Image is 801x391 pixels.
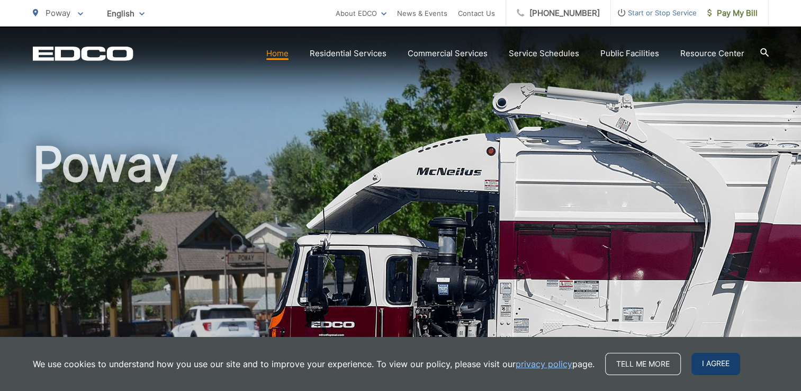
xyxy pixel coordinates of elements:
[310,47,386,60] a: Residential Services
[691,353,740,375] span: I agree
[99,4,152,23] span: English
[336,7,386,20] a: About EDCO
[397,7,447,20] a: News & Events
[509,47,579,60] a: Service Schedules
[516,358,572,370] a: privacy policy
[680,47,744,60] a: Resource Center
[33,46,133,61] a: EDCD logo. Return to the homepage.
[266,47,289,60] a: Home
[600,47,659,60] a: Public Facilities
[408,47,488,60] a: Commercial Services
[458,7,495,20] a: Contact Us
[33,358,595,370] p: We use cookies to understand how you use our site and to improve your experience. To view our pol...
[46,8,70,18] span: Poway
[605,353,681,375] a: Tell me more
[707,7,758,20] span: Pay My Bill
